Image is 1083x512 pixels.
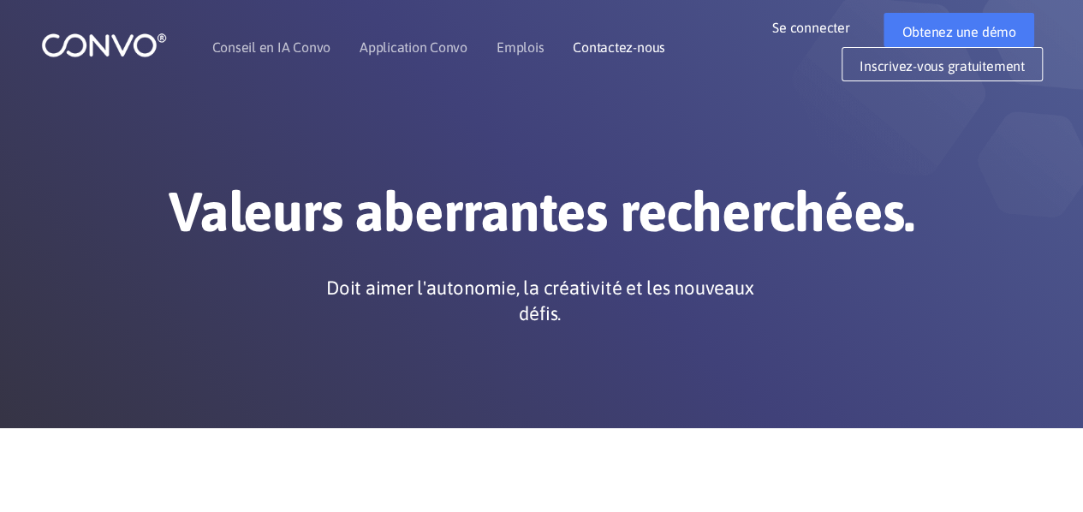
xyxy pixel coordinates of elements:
font: Contactez-nous [573,39,665,55]
img: logo_1.png [41,32,167,58]
font: Se connecter [772,20,849,35]
a: Conseil en IA Convo [212,40,330,54]
font: Doit aimer l'autonomie, la créativité et les nouveaux défis. [326,277,753,324]
font: Valeurs aberrantes recherchées. [169,180,913,243]
a: Contactez-nous [573,40,665,54]
a: Obtenez une démo [884,13,1033,47]
a: Application Convo [360,40,467,54]
a: Inscrivez-vous gratuitement [842,47,1043,81]
font: Application Convo [360,39,467,55]
font: Obtenez une démo [902,24,1015,39]
a: Se connecter [772,13,875,40]
font: Conseil en IA Convo [212,39,330,55]
font: Inscrivez-vous gratuitement [860,58,1025,74]
a: Emplois [497,40,544,54]
font: Emplois [497,39,544,55]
